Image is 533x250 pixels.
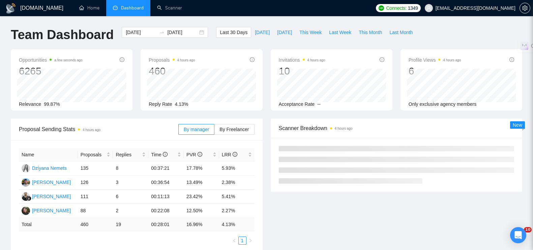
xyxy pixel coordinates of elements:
div: 10 [279,65,325,77]
span: info-circle [198,152,202,157]
td: 5.41% [219,190,255,204]
img: DN [22,164,30,173]
span: info-circle [163,152,168,157]
span: right [248,239,253,243]
td: 00:22:08 [148,204,184,218]
span: New [513,122,522,128]
th: Replies [113,148,148,161]
span: 1349 [408,4,418,12]
li: 1 [238,237,246,245]
button: [DATE] [251,27,273,38]
td: 12.50% [184,204,219,218]
span: info-circle [509,57,514,62]
button: This Month [355,27,386,38]
td: 16.96 % [184,218,219,231]
span: Last Month [389,29,413,36]
span: to [159,30,165,35]
span: 99.87% [44,101,60,107]
span: By Freelancer [219,127,249,132]
span: PVR [186,152,202,157]
td: 460 [78,218,113,231]
span: setting [520,5,530,11]
span: LRR [222,152,237,157]
span: [DATE] [255,29,270,36]
td: 2.27% [219,204,255,218]
td: 2 [113,204,148,218]
img: AK [22,178,30,187]
img: FG [22,192,30,201]
td: 17.78% [184,161,219,176]
span: 10 [524,227,532,232]
td: 126 [78,176,113,190]
span: Proposals [81,151,106,158]
td: 19 [113,218,148,231]
td: 00:36:54 [148,176,184,190]
h1: Team Dashboard [11,27,114,43]
span: info-circle [120,57,124,62]
span: -- [317,101,320,107]
td: 8 [113,161,148,176]
div: Dziyana Nemets [32,164,67,172]
span: 4.13% [175,101,188,107]
a: setting [520,5,530,11]
img: gigradar-bm.png [27,196,31,201]
span: Opportunities [19,56,83,64]
div: [PERSON_NAME] [32,207,71,214]
div: Open Intercom Messenger [510,227,526,243]
button: right [246,237,255,245]
button: Last Week [325,27,355,38]
span: Dashboard [121,5,144,11]
button: This Week [296,27,325,38]
span: swap-right [159,30,165,35]
time: 4 hours ago [335,127,353,130]
span: This Week [299,29,322,36]
td: 6 [113,190,148,204]
li: Previous Page [230,237,238,245]
th: Name [19,148,78,161]
td: 23.42% [184,190,219,204]
td: 5.93% [219,161,255,176]
a: homeHome [79,5,99,11]
a: AK[PERSON_NAME] [22,179,71,185]
span: [DATE] [277,29,292,36]
span: Connects: [386,4,406,12]
td: 00:11:13 [148,190,184,204]
div: 460 [149,65,195,77]
img: logo [5,3,16,14]
time: a few seconds ago [54,58,82,62]
td: 13.49% [184,176,219,190]
button: [DATE] [273,27,296,38]
a: HH[PERSON_NAME] [22,208,71,213]
span: Time [151,152,167,157]
td: 3 [113,176,148,190]
li: Next Page [246,237,255,245]
span: left [232,239,236,243]
div: [PERSON_NAME] [32,193,71,200]
a: FG[PERSON_NAME] [22,193,71,199]
button: setting [520,3,530,13]
time: 4 hours ago [307,58,325,62]
span: Reply Rate [149,101,172,107]
td: 00:37:21 [148,161,184,176]
div: 6265 [19,65,83,77]
td: 135 [78,161,113,176]
button: Last 30 Days [216,27,251,38]
span: Scanner Breakdown [279,124,514,132]
time: 4 hours ago [443,58,461,62]
span: Proposal Sending Stats [19,125,178,133]
span: Profile Views [409,56,461,64]
a: searchScanner [157,5,182,11]
time: 4 hours ago [177,58,195,62]
td: 00:28:01 [148,218,184,231]
span: By manager [184,127,209,132]
input: End date [167,29,198,36]
button: left [230,237,238,245]
img: HH [22,207,30,215]
div: [PERSON_NAME] [32,179,71,186]
button: Last Month [386,27,416,38]
th: Proposals [78,148,113,161]
a: DNDziyana Nemets [22,165,67,170]
span: info-circle [380,57,384,62]
span: Last Week [329,29,351,36]
span: info-circle [233,152,237,157]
